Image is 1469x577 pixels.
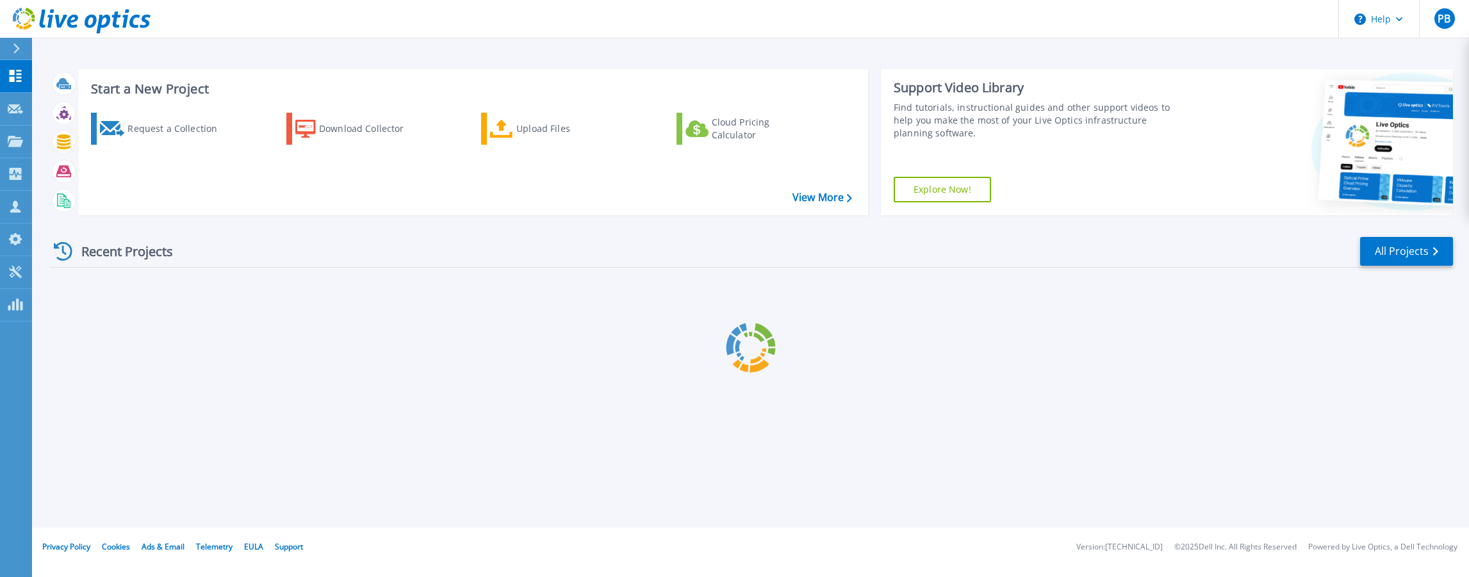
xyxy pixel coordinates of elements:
div: Download Collector [319,116,422,142]
a: All Projects [1360,237,1453,266]
span: PB [1438,13,1450,24]
div: Support Video Library [894,79,1188,96]
a: Ads & Email [142,541,185,552]
a: Privacy Policy [42,541,90,552]
li: © 2025 Dell Inc. All Rights Reserved [1174,543,1297,551]
div: Find tutorials, instructional guides and other support videos to help you make the most of your L... [894,101,1188,140]
li: Version: [TECHNICAL_ID] [1076,543,1163,551]
a: View More [792,191,852,204]
div: Cloud Pricing Calculator [712,116,814,142]
a: Request a Collection [91,113,234,145]
li: Powered by Live Optics, a Dell Technology [1308,543,1457,551]
a: Cloud Pricing Calculator [677,113,819,145]
div: Request a Collection [127,116,230,142]
a: Support [275,541,303,552]
h3: Start a New Project [91,82,851,96]
a: Telemetry [196,541,233,552]
a: Download Collector [286,113,429,145]
div: Upload Files [516,116,619,142]
div: Recent Projects [49,236,190,267]
a: Upload Files [481,113,624,145]
a: EULA [244,541,263,552]
a: Explore Now! [894,177,991,202]
a: Cookies [102,541,130,552]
